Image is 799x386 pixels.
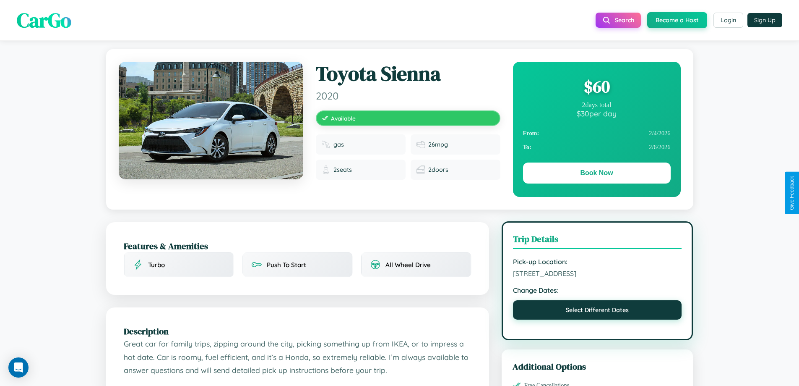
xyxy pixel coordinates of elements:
span: 2020 [316,89,500,102]
span: Push To Start [267,261,306,269]
h3: Trip Details [513,233,682,249]
h3: Additional Options [513,360,682,373]
button: Sign Up [747,13,782,27]
div: Give Feedback [789,176,795,210]
div: 2 / 6 / 2026 [523,140,671,154]
img: Doors [416,165,425,174]
span: Available [331,115,356,122]
img: Fuel efficiency [416,140,425,149]
strong: Pick-up Location: [513,257,682,266]
span: gas [333,141,344,148]
span: 26 mpg [428,141,448,148]
button: Select Different Dates [513,300,682,320]
img: Toyota Sienna 2020 [119,62,303,179]
strong: To: [523,144,531,151]
span: 2 seats [333,166,352,173]
div: 2 / 4 / 2026 [523,126,671,140]
strong: From: [523,130,539,137]
div: 2 days total [523,101,671,109]
h1: Toyota Sienna [316,62,500,86]
h2: Description [124,325,471,337]
span: Turbo [148,261,165,269]
div: $ 60 [523,75,671,98]
span: Search [615,16,634,24]
span: CarGo [17,6,71,34]
img: Fuel type [322,140,330,149]
span: 2 doors [428,166,448,173]
div: $ 30 per day [523,109,671,118]
div: Open Intercom Messenger [8,357,29,378]
strong: Change Dates: [513,286,682,294]
p: Great car for family trips, zipping around the city, picking something up from IKEA, or to impres... [124,337,471,377]
span: [STREET_ADDRESS] [513,269,682,278]
img: Seats [322,165,330,174]
button: Login [713,13,743,28]
button: Become a Host [647,12,707,28]
h2: Features & Amenities [124,240,471,252]
button: Search [596,13,641,28]
span: All Wheel Drive [385,261,431,269]
button: Book Now [523,163,671,184]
